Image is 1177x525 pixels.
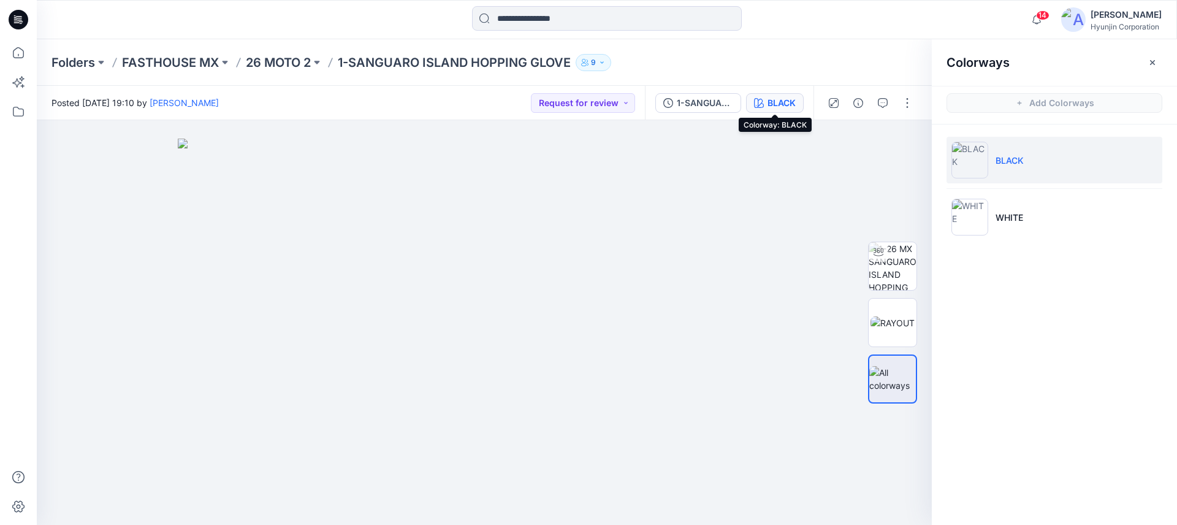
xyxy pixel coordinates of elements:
[1061,7,1086,32] img: avatar
[1036,10,1049,20] span: 14
[591,56,596,69] p: 9
[246,54,311,71] a: 26 MOTO 2
[338,54,571,71] p: 1-SANGUARO ISLAND HOPPING GLOVE
[951,199,988,236] img: WHITE
[870,316,915,329] img: RAYOUT
[1091,7,1162,22] div: [PERSON_NAME]
[869,242,916,290] img: 1-26 MX SANGUARO ISLAND HOPPING GLOVE
[768,96,796,110] div: BLACK
[51,96,219,109] span: Posted [DATE] 19:10 by
[869,366,916,392] img: All colorways
[178,139,791,525] img: eyJhbGciOiJIUzI1NiIsImtpZCI6IjAiLCJzbHQiOiJzZXMiLCJ0eXAiOiJKV1QifQ.eyJkYXRhIjp7InR5cGUiOiJzdG9yYW...
[122,54,219,71] a: FASTHOUSE MX
[655,93,741,113] button: 1-SANGUARO ISLAND HOPPING GLOVE
[951,142,988,178] img: BLACK
[51,54,95,71] a: Folders
[947,55,1010,70] h2: Colorways
[677,96,733,110] div: 1-SANGUARO ISLAND HOPPING GLOVE
[150,98,219,108] a: [PERSON_NAME]
[576,54,611,71] button: 9
[996,211,1023,224] p: WHITE
[1091,22,1162,31] div: Hyunjin Corporation
[746,93,804,113] button: BLACK
[996,154,1024,167] p: BLACK
[848,93,868,113] button: Details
